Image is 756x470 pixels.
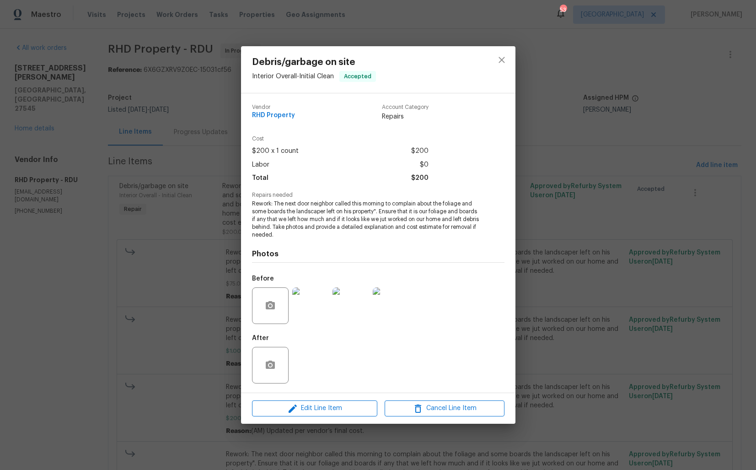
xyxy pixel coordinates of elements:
span: Repairs needed [252,192,504,198]
span: Cost [252,136,429,142]
button: close [491,49,513,71]
span: $200 [411,145,429,158]
span: Account Category [382,104,429,110]
button: Edit Line Item [252,400,377,416]
div: 53 [560,5,566,15]
span: Debris/garbage on site [252,57,376,67]
span: Rework: The next door neighbor called this morning to complain about the foliage and some boards ... [252,200,479,238]
h5: After [252,335,269,341]
span: Cancel Line Item [387,403,502,414]
span: Interior Overall - Initial Clean [252,73,334,80]
span: Total [252,172,268,185]
span: Accepted [340,72,375,81]
button: Cancel Line Item [385,400,504,416]
span: Edit Line Item [255,403,375,414]
span: $200 [411,172,429,185]
span: Repairs [382,112,429,121]
h4: Photos [252,249,504,259]
span: Vendor [252,104,295,110]
span: $200 x 1 count [252,145,299,158]
h5: Before [252,276,274,282]
span: $0 [420,158,429,172]
span: RHD Property [252,112,295,119]
span: Labor [252,158,269,172]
